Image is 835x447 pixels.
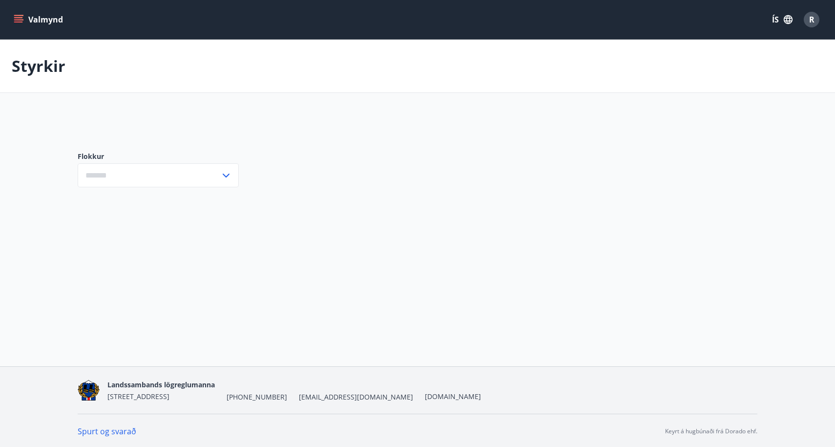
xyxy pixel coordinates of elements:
button: ÍS [767,11,798,28]
a: [DOMAIN_NAME] [425,392,481,401]
button: menu [12,11,67,28]
a: Spurt og svarað [78,426,136,437]
span: [EMAIL_ADDRESS][DOMAIN_NAME] [299,392,413,402]
span: [STREET_ADDRESS] [107,392,169,401]
span: Landssambands lögreglumanna [107,380,215,389]
p: Keyrt á hugbúnaði frá Dorado ehf. [665,427,757,436]
img: 1cqKbADZNYZ4wXUG0EC2JmCwhQh0Y6EN22Kw4FTY.png [78,380,100,401]
span: [PHONE_NUMBER] [227,392,287,402]
p: Styrkir [12,55,65,77]
button: R [800,8,823,31]
span: R [809,14,814,25]
label: Flokkur [78,152,239,161]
